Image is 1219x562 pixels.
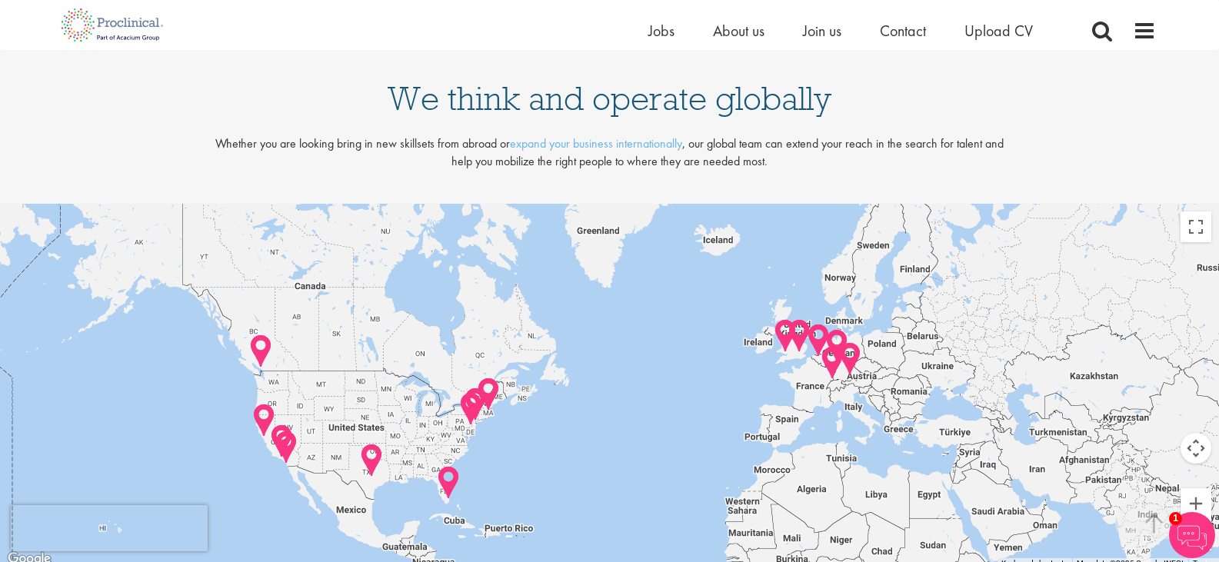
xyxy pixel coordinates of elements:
[880,21,926,41] a: Contact
[510,135,682,151] a: expand your business internationally
[803,21,841,41] a: Join us
[1169,512,1215,558] img: Chatbot
[964,21,1033,41] a: Upload CV
[11,505,208,551] iframe: reCAPTCHA
[1181,433,1211,464] button: Map camera controls
[1181,488,1211,519] button: Zoom in
[648,21,674,41] a: Jobs
[713,21,764,41] a: About us
[1181,211,1211,242] button: Toggle fullscreen view
[1169,512,1182,525] span: 1
[207,135,1012,171] p: Whether you are looking bring in new skillsets from abroad or , our global team can extend your r...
